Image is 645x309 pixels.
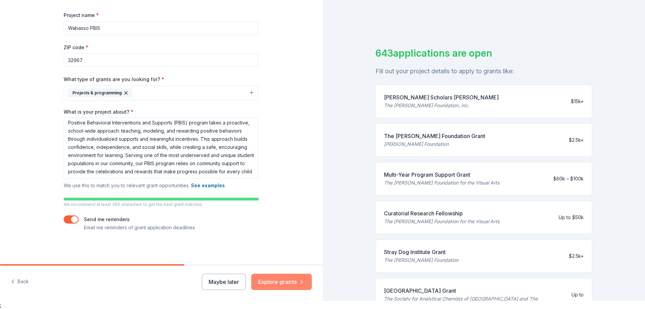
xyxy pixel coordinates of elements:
input: After school program [64,21,259,35]
div: $2.5k+ [569,136,584,144]
div: Projects & programming [68,89,132,97]
div: $60k – $100k [553,175,584,183]
label: Project name [64,12,99,19]
div: Fill out your project details to apply to grants like: [375,66,592,77]
div: $15k+ [571,97,584,105]
div: $2.5k+ [569,252,584,260]
p: Email me reminders of grant application deadlines [84,224,195,232]
button: Back [11,275,29,289]
button: See examples [191,181,225,190]
div: [PERSON_NAME] Scholars [PERSON_NAME] [384,93,499,101]
button: Projects & programming [64,85,259,100]
label: What is your project about? [64,109,133,115]
textarea: Wabasso School’s mission is to empower students with significant disabilities—including many who ... [64,118,259,179]
div: The [PERSON_NAME] Foundation [384,256,458,264]
div: Curatorial Research Fellowship [384,209,499,217]
div: 643 applications are open [375,46,592,60]
div: [PERSON_NAME] Foundation [384,140,485,148]
button: Explore grants [251,274,312,290]
span: We use this to match you to relevant grant opportunities. [64,182,225,188]
div: The [PERSON_NAME] Foundation for the Visual Arts [384,217,499,226]
div: Stray Dog Institute Grant [384,248,458,256]
div: The [PERSON_NAME] Foundation, Inc. [384,101,499,110]
div: Up to $50k [559,213,584,221]
div: [GEOGRAPHIC_DATA] Grant [384,287,560,295]
label: What type of grants are you looking for? [64,76,164,83]
input: 12345 (U.S. only) [64,53,259,67]
div: The [PERSON_NAME] Foundation Grant [384,132,485,140]
p: We recommend at least 300 characters to get the best grant matches. [64,202,259,207]
div: Multi-Year Program Support Grant [384,171,499,179]
div: The [PERSON_NAME] Foundation for the Visual Arts [384,179,499,187]
div: Up to $10k [566,291,584,307]
label: Send me reminders [84,216,130,222]
button: Maybe later [202,274,246,290]
label: ZIP code [64,44,88,51]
